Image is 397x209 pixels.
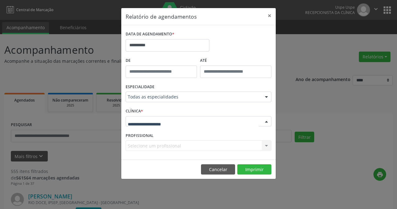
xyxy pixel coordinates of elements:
[128,94,259,100] span: Todas as especialidades
[126,131,154,140] label: PROFISSIONAL
[200,56,271,66] label: ATÉ
[201,164,235,175] button: Cancelar
[237,164,271,175] button: Imprimir
[263,8,276,23] button: Close
[126,82,154,92] label: ESPECIALIDADE
[126,30,174,39] label: DATA DE AGENDAMENTO
[126,12,197,20] h5: Relatório de agendamentos
[126,56,197,66] label: De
